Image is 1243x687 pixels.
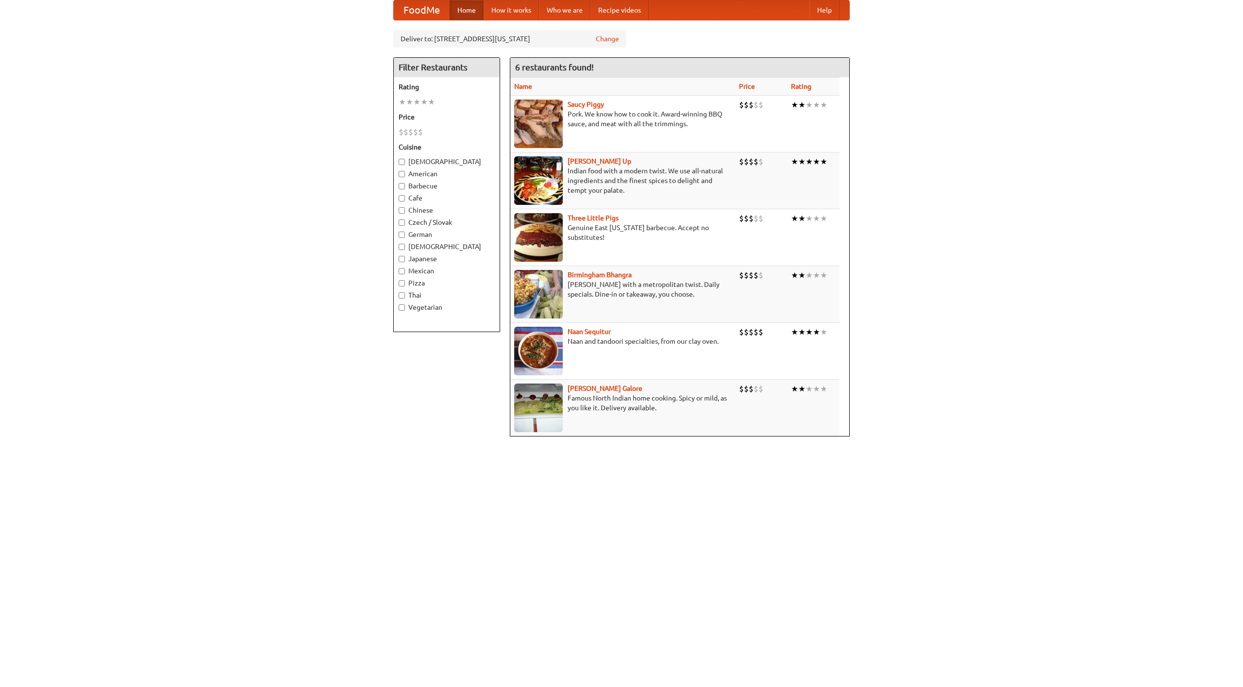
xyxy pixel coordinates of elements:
[813,100,820,110] li: ★
[806,270,813,281] li: ★
[820,213,827,224] li: ★
[744,156,749,167] li: $
[758,100,763,110] li: $
[739,156,744,167] li: $
[413,97,420,107] li: ★
[590,0,649,20] a: Recipe videos
[399,302,495,312] label: Vegetarian
[484,0,539,20] a: How it works
[758,270,763,281] li: $
[749,156,754,167] li: $
[413,127,418,137] li: $
[403,127,408,137] li: $
[758,213,763,224] li: $
[739,327,744,337] li: $
[514,384,563,432] img: currygalore.jpg
[399,112,495,122] h5: Price
[798,327,806,337] li: ★
[813,384,820,394] li: ★
[754,327,758,337] li: $
[758,327,763,337] li: $
[399,207,405,214] input: Chinese
[754,384,758,394] li: $
[399,169,495,179] label: American
[399,195,405,201] input: Cafe
[568,157,631,165] a: [PERSON_NAME] Up
[399,183,405,189] input: Barbecue
[754,156,758,167] li: $
[813,213,820,224] li: ★
[749,213,754,224] li: $
[408,127,413,137] li: $
[806,327,813,337] li: ★
[806,156,813,167] li: ★
[754,100,758,110] li: $
[744,100,749,110] li: $
[596,34,619,44] a: Change
[749,270,754,281] li: $
[754,270,758,281] li: $
[820,270,827,281] li: ★
[809,0,840,20] a: Help
[744,270,749,281] li: $
[399,157,495,167] label: [DEMOGRAPHIC_DATA]
[514,109,731,129] p: Pork. We know how to cook it. Award-winning BBQ sauce, and meat with all the trimmings.
[739,83,755,90] a: Price
[399,205,495,215] label: Chinese
[399,304,405,311] input: Vegetarian
[813,156,820,167] li: ★
[514,280,731,299] p: [PERSON_NAME] with a metropolitan twist. Daily specials. Dine-in or takeaway, you choose.
[568,328,611,335] a: Naan Sequitur
[820,156,827,167] li: ★
[539,0,590,20] a: Who we are
[820,327,827,337] li: ★
[820,384,827,394] li: ★
[399,171,405,177] input: American
[514,223,731,242] p: Genuine East [US_STATE] barbecue. Accept no substitutes!
[399,256,405,262] input: Japanese
[806,384,813,394] li: ★
[813,327,820,337] li: ★
[806,100,813,110] li: ★
[791,384,798,394] li: ★
[568,214,619,222] a: Three Little Pigs
[791,100,798,110] li: ★
[798,270,806,281] li: ★
[514,270,563,318] img: bhangra.jpg
[739,384,744,394] li: $
[514,100,563,148] img: saucy.jpg
[798,100,806,110] li: ★
[739,213,744,224] li: $
[399,82,495,92] h5: Rating
[514,393,731,413] p: Famous North Indian home cooking. Spicy or mild, as you like it. Delivery available.
[798,156,806,167] li: ★
[744,384,749,394] li: $
[399,292,405,299] input: Thai
[399,218,495,227] label: Czech / Slovak
[399,181,495,191] label: Barbecue
[514,166,731,195] p: Indian food with a modern twist. We use all-natural ingredients and the finest spices to delight ...
[791,83,811,90] a: Rating
[420,97,428,107] li: ★
[399,268,405,274] input: Mexican
[399,159,405,165] input: [DEMOGRAPHIC_DATA]
[399,254,495,264] label: Japanese
[399,219,405,226] input: Czech / Slovak
[749,327,754,337] li: $
[399,97,406,107] li: ★
[406,97,413,107] li: ★
[568,385,642,392] a: [PERSON_NAME] Galore
[798,213,806,224] li: ★
[514,327,563,375] img: naansequitur.jpg
[568,101,604,108] a: Saucy Piggy
[399,142,495,152] h5: Cuisine
[749,384,754,394] li: $
[399,278,495,288] label: Pizza
[399,244,405,250] input: [DEMOGRAPHIC_DATA]
[754,213,758,224] li: $
[744,213,749,224] li: $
